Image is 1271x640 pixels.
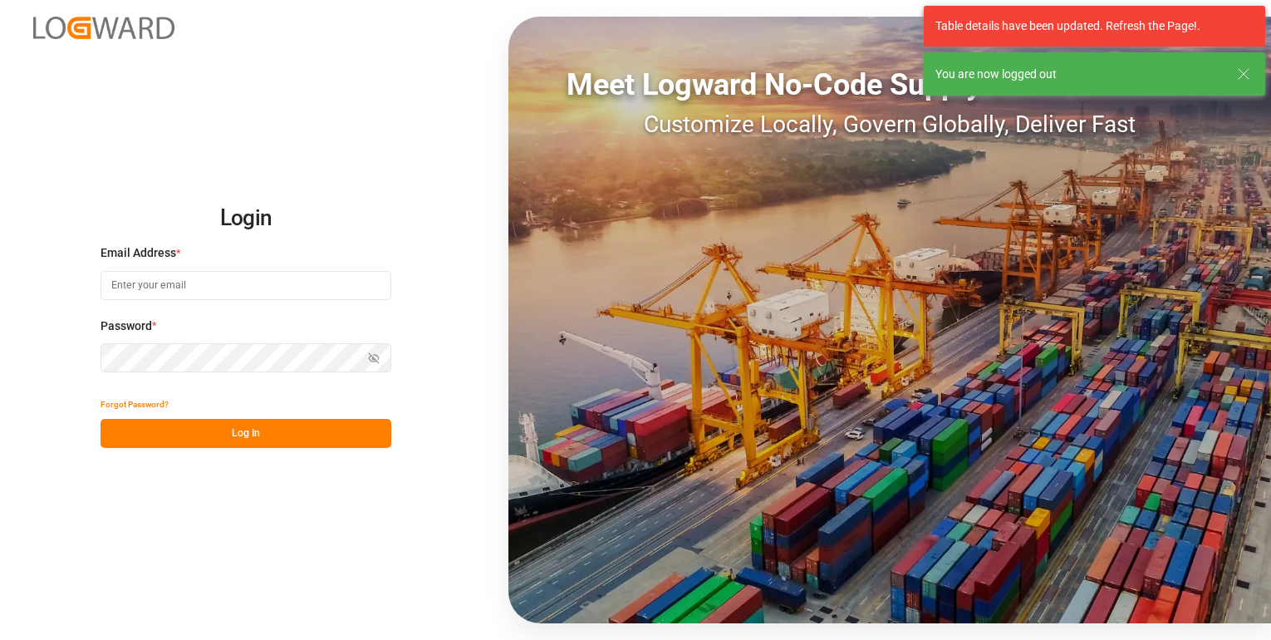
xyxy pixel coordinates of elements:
img: Logward_new_orange.png [33,17,174,39]
div: Table details have been updated. Refresh the Page!. [935,17,1241,35]
span: Password [101,318,152,335]
button: Log In [101,419,391,448]
div: Customize Locally, Govern Globally, Deliver Fast [508,107,1271,142]
div: You are now logged out [935,66,1221,83]
span: Email Address [101,244,176,262]
button: Forgot Password? [101,390,169,419]
div: Meet Logward No-Code Supply Chain Execution: [508,62,1271,107]
input: Enter your email [101,271,391,300]
h2: Login [101,192,391,245]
